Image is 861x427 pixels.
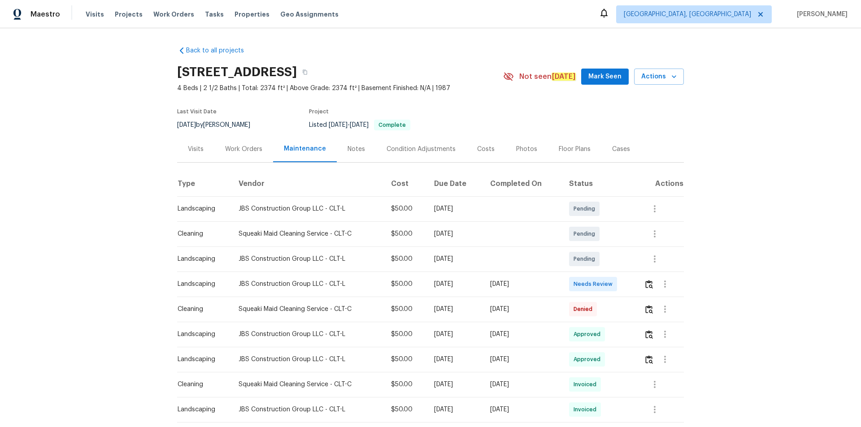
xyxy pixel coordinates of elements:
[178,204,224,213] div: Landscaping
[391,380,420,389] div: $50.00
[477,145,495,154] div: Costs
[581,69,629,85] button: Mark Seen
[434,229,476,238] div: [DATE]
[350,122,369,128] span: [DATE]
[490,330,555,339] div: [DATE]
[188,145,204,154] div: Visits
[205,11,224,17] span: Tasks
[178,355,224,364] div: Landscaping
[178,330,224,339] div: Landscaping
[239,229,377,238] div: Squeaki Maid Cleaning Service - CLT-C
[235,10,270,19] span: Properties
[329,122,369,128] span: -
[391,355,420,364] div: $50.00
[284,144,326,153] div: Maintenance
[624,10,751,19] span: [GEOGRAPHIC_DATA], [GEOGRAPHIC_DATA]
[574,254,599,263] span: Pending
[297,64,313,80] button: Copy Address
[177,109,217,114] span: Last Visit Date
[375,122,409,128] span: Complete
[225,145,262,154] div: Work Orders
[574,229,599,238] span: Pending
[612,145,630,154] div: Cases
[588,71,622,82] span: Mark Seen
[178,305,224,314] div: Cleaning
[177,122,196,128] span: [DATE]
[30,10,60,19] span: Maestro
[490,405,555,414] div: [DATE]
[177,84,503,93] span: 4 Beds | 2 1/2 Baths | Total: 2374 ft² | Above Grade: 2374 ft² | Basement Finished: N/A | 1987
[645,355,653,364] img: Review Icon
[391,254,420,263] div: $50.00
[239,305,377,314] div: Squeaki Maid Cleaning Service - CLT-C
[490,380,555,389] div: [DATE]
[490,280,555,289] div: [DATE]
[434,280,476,289] div: [DATE]
[793,10,848,19] span: [PERSON_NAME]
[329,122,348,128] span: [DATE]
[86,10,104,19] span: Visits
[177,46,263,55] a: Back to all projects
[280,10,339,19] span: Geo Assignments
[391,280,420,289] div: $50.00
[391,229,420,238] div: $50.00
[645,330,653,339] img: Review Icon
[434,380,476,389] div: [DATE]
[644,349,654,370] button: Review Icon
[559,145,591,154] div: Floor Plans
[391,305,420,314] div: $50.00
[177,120,261,130] div: by [PERSON_NAME]
[178,280,224,289] div: Landscaping
[645,280,653,289] img: Review Icon
[391,204,420,213] div: $50.00
[309,122,410,128] span: Listed
[391,405,420,414] div: $50.00
[239,380,377,389] div: Squeaki Maid Cleaning Service - CLT-C
[644,298,654,320] button: Review Icon
[574,305,596,314] span: Denied
[387,145,456,154] div: Condition Adjustments
[483,171,562,196] th: Completed On
[562,171,637,196] th: Status
[434,330,476,339] div: [DATE]
[574,330,604,339] span: Approved
[519,72,576,81] span: Not seen
[178,405,224,414] div: Landscaping
[231,171,384,196] th: Vendor
[239,254,377,263] div: JBS Construction Group LLC - CLT-L
[177,68,297,77] h2: [STREET_ADDRESS]
[644,273,654,295] button: Review Icon
[178,229,224,238] div: Cleaning
[239,330,377,339] div: JBS Construction Group LLC - CLT-L
[574,355,604,364] span: Approved
[637,171,684,196] th: Actions
[641,71,677,82] span: Actions
[434,305,476,314] div: [DATE]
[153,10,194,19] span: Work Orders
[427,171,483,196] th: Due Date
[178,254,224,263] div: Landscaping
[574,280,616,289] span: Needs Review
[177,171,231,196] th: Type
[239,280,377,289] div: JBS Construction Group LLC - CLT-L
[574,204,599,213] span: Pending
[634,69,684,85] button: Actions
[644,323,654,345] button: Review Icon
[178,380,224,389] div: Cleaning
[552,73,576,81] em: [DATE]
[490,305,555,314] div: [DATE]
[434,355,476,364] div: [DATE]
[391,330,420,339] div: $50.00
[348,145,365,154] div: Notes
[239,355,377,364] div: JBS Construction Group LLC - CLT-L
[516,145,537,154] div: Photos
[115,10,143,19] span: Projects
[490,355,555,364] div: [DATE]
[239,405,377,414] div: JBS Construction Group LLC - CLT-L
[384,171,427,196] th: Cost
[574,380,600,389] span: Invoiced
[309,109,329,114] span: Project
[434,254,476,263] div: [DATE]
[434,204,476,213] div: [DATE]
[239,204,377,213] div: JBS Construction Group LLC - CLT-L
